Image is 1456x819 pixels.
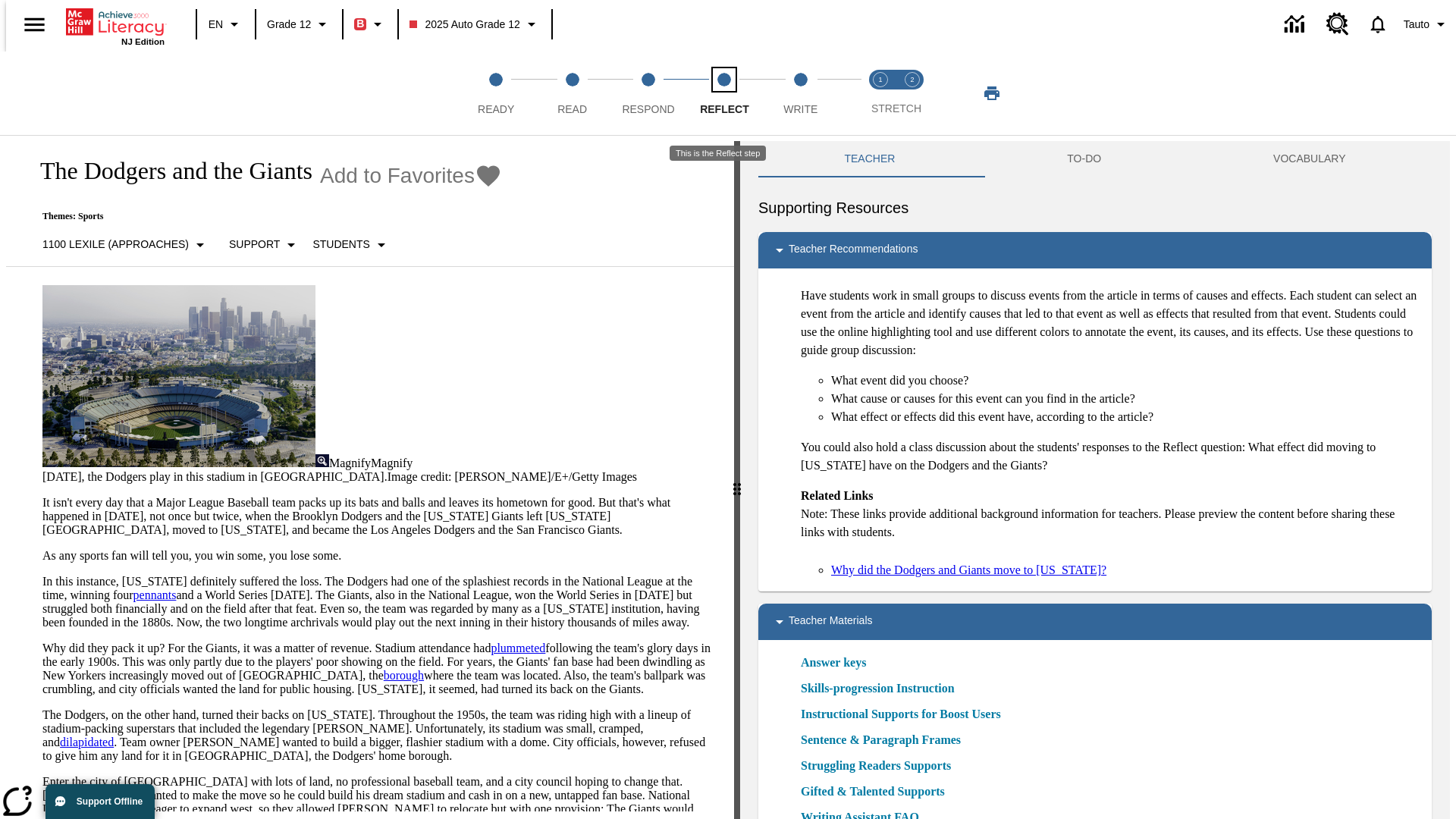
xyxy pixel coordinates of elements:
a: borough [384,669,424,682]
li: What cause or causes for this event can you find in the article? [831,390,1420,408]
li: What effect or effects did this event have, according to the article? [831,408,1420,426]
p: Support [229,237,280,253]
text: 1 [878,76,882,83]
p: Teacher Recommendations [789,241,918,259]
p: Teacher Materials [789,613,873,631]
div: Teacher Recommendations [758,232,1432,268]
button: Reflect step 4 of 5 [680,52,768,135]
p: Themes: Sports [24,211,502,222]
button: Teacher [758,141,981,177]
button: Scaffolds, Support [223,231,306,259]
div: Press Enter or Spacebar and then press right and left arrow keys to move the slider [734,141,740,819]
a: Answer keys, Will open in new browser window or tab [801,654,866,672]
span: 2025 Auto Grade 12 [409,17,519,33]
a: pennants [133,588,177,601]
span: Read [557,103,587,115]
p: Have students work in small groups to discuss events from the article in terms of causes and effe... [801,287,1420,359]
h6: Supporting Resources [758,196,1432,220]
strong: Related Links [801,489,874,502]
span: B [356,14,364,33]
a: Struggling Readers Supports [801,757,960,775]
button: Stretch Read step 1 of 2 [858,52,902,135]
a: Skills-progression Instruction, Will open in new browser window or tab [801,679,955,698]
p: Students [312,237,369,253]
a: Why did the Dodgers and Giants move to [US_STATE]? [831,561,1106,579]
button: Respond step 3 of 5 [604,52,692,135]
a: Instructional Supports for Boost Users, Will open in new browser window or tab [801,705,1001,723]
p: The Dodgers, on the other hand, turned their backs on [US_STATE]. Throughout the 1950s, the team ... [42,708,716,763]
button: Select Lexile, 1100 Lexile (Approaches) [36,231,215,259]
a: Sentence & Paragraph Frames, Will open in new browser window or tab [801,731,961,749]
div: Instructional Panel Tabs [758,141,1432,177]
div: reading [6,141,734,811]
button: Add to Favorites - The Dodgers and the Giants [320,162,502,189]
p: Note: These links provide additional background information for teachers. Please preview the cont... [801,487,1420,541]
div: activity [740,141,1450,819]
h1: The Dodgers and the Giants [24,157,312,185]
a: Data Center [1276,4,1317,45]
span: Image credit: [PERSON_NAME]/E+/Getty Images [388,470,637,483]
button: TO-DO [981,141,1188,177]
span: EN [209,17,223,33]
span: Add to Favorites [320,164,475,188]
div: Teacher Materials [758,604,1432,640]
button: Select Student [306,231,396,259]
button: Read step 2 of 5 [528,52,616,135]
button: Class: 2025 Auto Grade 12, Select your class [403,11,546,38]
button: Print [968,80,1016,107]
p: As any sports fan will tell you, you win some, you lose some. [42,549,716,563]
button: Grade: Grade 12, Select a grade [261,11,337,38]
span: Reflect [700,103,749,115]
button: Language: EN, Select a language [202,11,250,38]
div: This is the Reflect step [670,146,766,161]
span: STRETCH [871,102,921,115]
a: dilapidated [60,736,114,748]
a: Notifications [1358,5,1398,44]
span: Tauto [1404,17,1429,33]
button: Boost Class color is red. Change class color [348,11,393,38]
span: Magnify [371,457,413,469]
span: Support Offline [77,796,143,807]
p: 1100 Lexile (Approaches) [42,237,189,253]
p: It isn't every day that a Major League Baseball team packs up its bats and balls and leaves its h... [42,496,716,537]
text: 2 [910,76,914,83]
button: VOCABULARY [1188,141,1432,177]
span: NJ Edition [121,37,165,46]
button: Open side menu [12,2,57,47]
div: Home [66,5,165,46]
a: Resource Center, Will open in new tab [1317,4,1358,45]
p: You could also hold a class discussion about the students' responses to the Reflect question: Wha... [801,438,1420,475]
button: Support Offline [45,784,155,819]
span: Respond [622,103,674,115]
span: Magnify [329,457,371,469]
li: What event did you choose? [831,372,1420,390]
a: plummeted [491,642,545,654]
span: Ready [478,103,514,115]
button: Stretch Respond step 2 of 2 [890,52,934,135]
span: Grade 12 [267,17,311,33]
button: Ready step 1 of 5 [452,52,540,135]
span: Write [783,103,817,115]
span: [DATE], the Dodgers play in this stadium in [GEOGRAPHIC_DATA]. [42,470,388,483]
button: Write step 5 of 5 [757,52,845,135]
img: Magnify [315,454,329,467]
p: Why did they pack it up? For the Giants, it was a matter of revenue. Stadium attendance had follo... [42,642,716,696]
button: Profile/Settings [1398,11,1456,38]
a: Gifted & Talented Supports [801,783,954,801]
p: In this instance, [US_STATE] definitely suffered the loss. The Dodgers had one of the splashiest ... [42,575,716,629]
